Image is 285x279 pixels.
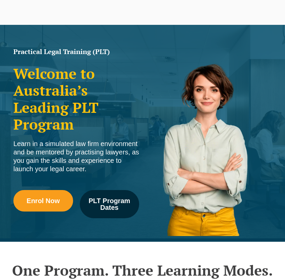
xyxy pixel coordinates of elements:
span: Enrol Now [26,197,60,204]
a: PLT Program Dates [80,190,139,218]
h1: Practical Legal Training (PLT) [13,48,139,55]
h2: Welcome to Australia’s Leading PLT Program [13,65,139,133]
div: Learn in a simulated law firm environment and be mentored by practising lawyers, as you gain the ... [13,140,139,173]
a: Enrol Now [13,190,73,212]
span: PLT Program Dates [84,197,135,211]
